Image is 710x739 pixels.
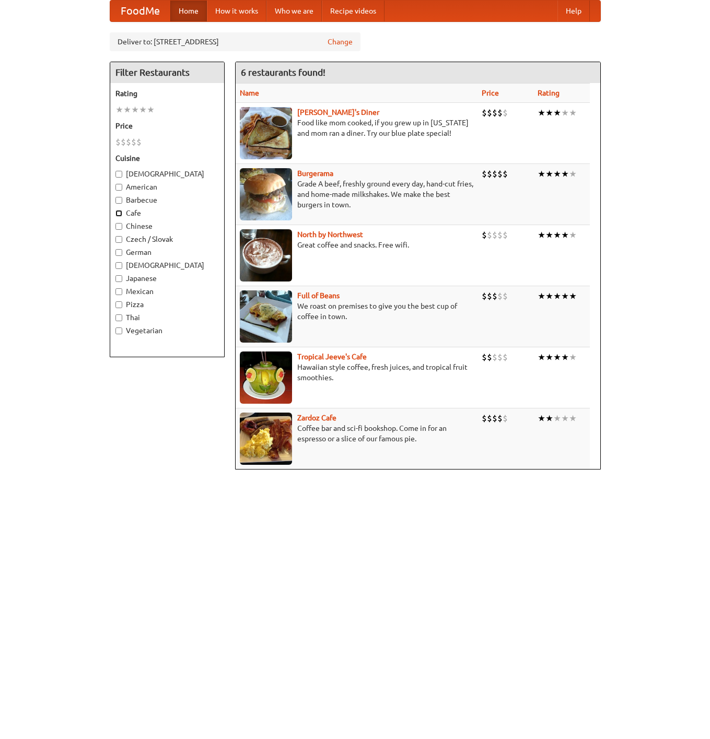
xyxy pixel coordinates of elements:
[240,168,292,220] img: burgerama.jpg
[482,229,487,241] li: $
[136,136,142,148] li: $
[553,229,561,241] li: ★
[115,234,219,244] label: Czech / Slovak
[557,1,590,21] a: Help
[266,1,322,21] a: Who we are
[503,351,508,363] li: $
[115,286,219,297] label: Mexican
[497,229,503,241] li: $
[553,351,561,363] li: ★
[115,136,121,148] li: $
[241,67,325,77] ng-pluralize: 6 restaurants found!
[240,240,473,250] p: Great coffee and snacks. Free wifi.
[170,1,207,21] a: Home
[497,413,503,424] li: $
[487,290,492,302] li: $
[297,414,336,422] a: Zardoz Cafe
[545,107,553,119] li: ★
[497,351,503,363] li: $
[561,229,569,241] li: ★
[561,107,569,119] li: ★
[545,413,553,424] li: ★
[115,184,122,191] input: American
[482,89,499,97] a: Price
[115,299,219,310] label: Pizza
[538,89,560,97] a: Rating
[503,290,508,302] li: $
[503,413,508,424] li: $
[115,171,122,178] input: [DEMOGRAPHIC_DATA]
[561,351,569,363] li: ★
[569,107,577,119] li: ★
[110,62,224,83] h4: Filter Restaurants
[545,290,553,302] li: ★
[545,229,553,241] li: ★
[115,208,219,218] label: Cafe
[492,107,497,119] li: $
[115,262,122,269] input: [DEMOGRAPHIC_DATA]
[553,413,561,424] li: ★
[115,301,122,308] input: Pizza
[497,290,503,302] li: $
[487,168,492,180] li: $
[123,104,131,115] li: ★
[147,104,155,115] li: ★
[482,107,487,119] li: $
[240,179,473,210] p: Grade A beef, freshly ground every day, hand-cut fries, and home-made milkshakes. We make the bes...
[503,107,508,119] li: $
[503,168,508,180] li: $
[115,121,219,131] h5: Price
[538,107,545,119] li: ★
[297,230,363,239] a: North by Northwest
[115,169,219,179] label: [DEMOGRAPHIC_DATA]
[482,290,487,302] li: $
[240,362,473,383] p: Hawaiian style coffee, fresh juices, and tropical fruit smoothies.
[240,89,259,97] a: Name
[207,1,266,21] a: How it works
[487,229,492,241] li: $
[538,290,545,302] li: ★
[482,168,487,180] li: $
[569,290,577,302] li: ★
[492,290,497,302] li: $
[115,312,219,323] label: Thai
[126,136,131,148] li: $
[561,413,569,424] li: ★
[561,168,569,180] li: ★
[139,104,147,115] li: ★
[115,247,219,257] label: German
[115,182,219,192] label: American
[538,168,545,180] li: ★
[553,168,561,180] li: ★
[115,275,122,282] input: Japanese
[503,229,508,241] li: $
[240,290,292,343] img: beans.jpg
[297,353,367,361] a: Tropical Jeeve's Cafe
[110,32,360,51] div: Deliver to: [STREET_ADDRESS]
[115,249,122,256] input: German
[569,229,577,241] li: ★
[297,108,379,116] a: [PERSON_NAME]'s Diner
[569,168,577,180] li: ★
[115,223,122,230] input: Chinese
[297,169,333,178] b: Burgerama
[482,413,487,424] li: $
[115,327,122,334] input: Vegetarian
[115,288,122,295] input: Mexican
[492,351,497,363] li: $
[538,413,545,424] li: ★
[487,413,492,424] li: $
[240,107,292,159] img: sallys.jpg
[240,118,473,138] p: Food like mom cooked, if you grew up in [US_STATE] and mom ran a diner. Try our blue plate special!
[115,210,122,217] input: Cafe
[115,195,219,205] label: Barbecue
[131,104,139,115] li: ★
[538,351,545,363] li: ★
[110,1,170,21] a: FoodMe
[297,291,340,300] a: Full of Beans
[328,37,353,47] a: Change
[115,153,219,163] h5: Cuisine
